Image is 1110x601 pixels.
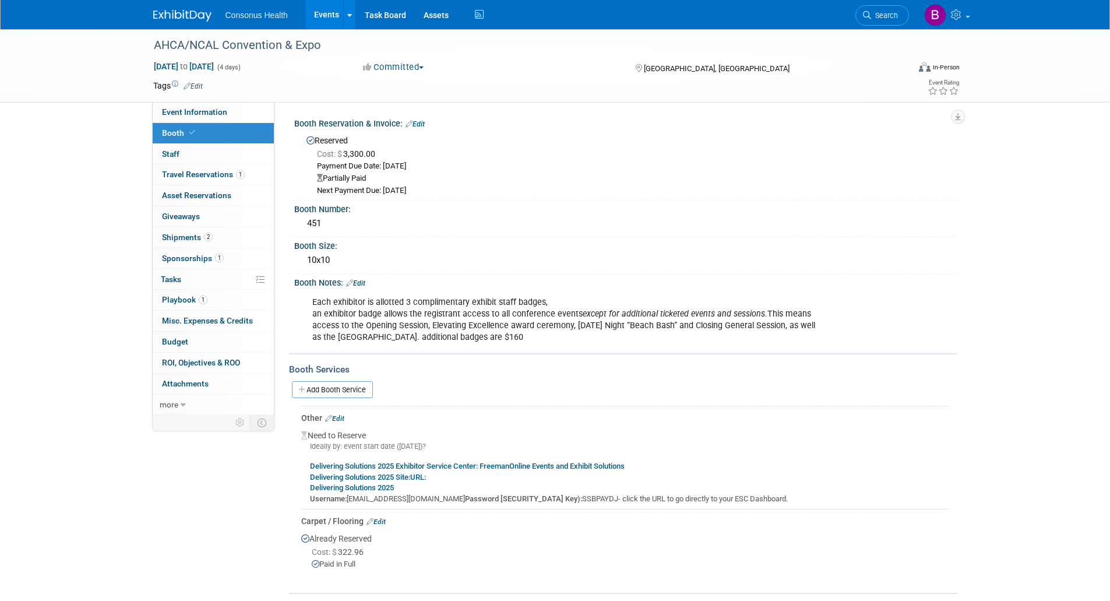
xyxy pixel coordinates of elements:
[294,274,957,289] div: Booth Notes:
[153,374,274,394] a: Attachments
[301,441,949,452] div: Ideally by: event start date ([DATE])?
[303,251,949,269] div: 10x10
[153,353,274,373] a: ROI, Objectives & ROO
[301,412,949,424] div: Other
[289,363,957,376] div: Booth Services
[303,215,949,233] div: 451
[162,358,240,367] span: ROI, Objectives & ROO
[583,309,767,319] i: except for additional ticketed events and sessions.
[153,290,274,310] a: Playbook1
[230,415,251,430] td: Personalize Event Tab Strip
[312,559,949,570] div: Paid in Full
[924,4,946,26] img: Bridget Crane
[871,11,898,20] span: Search
[153,10,212,22] img: ExhibitDay
[153,206,274,227] a: Giveaways
[216,64,241,71] span: (4 days)
[317,149,343,159] span: Cost: $
[162,128,198,138] span: Booth
[236,170,245,179] span: 1
[150,35,891,56] div: AHCA/NCAL Convention & Expo
[294,115,957,130] div: Booth Reservation & Invoice:
[325,414,344,423] a: Edit
[153,311,274,331] a: Misc. Expenses & Credits
[932,63,960,72] div: In-Person
[310,473,426,481] a: Delivering Solutions 2025 Site:URL:
[310,462,625,470] a: Delivering Solutions 2025 Exhibitor Service Center: FreemanOnline Events and Exhibit Solutions
[162,254,224,263] span: Sponsorships
[304,291,829,349] div: Each exhibitor is allotted 3 complimentary exhibit staff badges, an exhibitor badge allows the re...
[367,518,386,526] a: Edit
[359,61,428,73] button: Committed
[225,10,288,20] span: Consonus Health
[184,82,203,90] a: Edit
[317,173,949,184] div: Partially Paid
[162,191,231,200] span: Asset Reservations
[310,494,347,503] b: Username:
[317,185,949,196] div: Next Payment Due: [DATE]
[292,381,373,398] a: Add Booth Service
[162,379,209,388] span: Attachments
[161,275,181,284] span: Tasks
[312,547,338,557] span: Cost: $
[294,201,957,215] div: Booth Number:
[199,296,207,304] span: 1
[162,233,213,242] span: Shipments
[153,332,274,352] a: Budget
[153,269,274,290] a: Tasks
[162,149,179,159] span: Staff
[406,120,425,128] a: Edit
[346,279,365,287] a: Edit
[162,337,188,346] span: Budget
[153,123,274,143] a: Booth
[153,395,274,415] a: more
[204,233,213,241] span: 2
[465,494,582,503] b: Password [SECURITY_DATA] Key):
[215,254,224,262] span: 1
[250,415,274,430] td: Toggle Event Tabs
[153,164,274,185] a: Travel Reservations1
[162,170,245,179] span: Travel Reservations
[301,515,949,527] div: Carpet / Flooring
[160,400,178,409] span: more
[301,424,949,504] div: Need to Reserve
[303,132,949,196] div: Reserved
[317,161,949,172] div: Payment Due Date: [DATE]
[310,473,410,481] b: Delivering Solutions 2025 Site:
[301,452,949,504] div: [EMAIL_ADDRESS][DOMAIN_NAME] SSBPAYDJ- click the URL to go directly to your ESC Dashboard.
[153,144,274,164] a: Staff
[919,62,931,72] img: Format-Inperson.png
[840,61,960,78] div: Event Format
[153,61,214,72] span: [DATE] [DATE]
[301,527,949,579] div: Already Reserved
[162,107,227,117] span: Event Information
[310,483,394,492] a: Delivering Solutions 2025
[928,80,959,86] div: Event Rating
[162,295,207,304] span: Playbook
[294,237,957,252] div: Booth Size:
[312,547,368,557] span: 322.96
[153,185,274,206] a: Asset Reservations
[410,473,426,481] b: URL:
[189,129,195,136] i: Booth reservation complete
[153,227,274,248] a: Shipments2
[153,80,203,92] td: Tags
[644,64,790,73] span: [GEOGRAPHIC_DATA], [GEOGRAPHIC_DATA]
[162,316,253,325] span: Misc. Expenses & Credits
[153,102,274,122] a: Event Information
[855,5,909,26] a: Search
[317,149,380,159] span: 3,300.00
[162,212,200,221] span: Giveaways
[153,248,274,269] a: Sponsorships1
[178,62,189,71] span: to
